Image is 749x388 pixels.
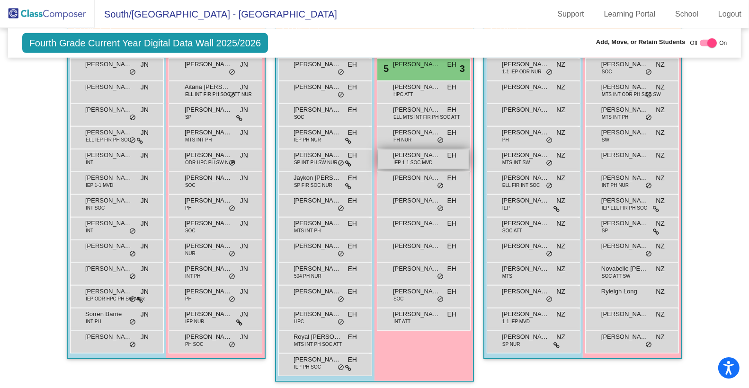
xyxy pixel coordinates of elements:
[645,182,652,190] span: do_not_disturb_alt
[447,219,456,229] span: EH
[229,159,235,167] span: do_not_disturb_alt
[348,150,357,160] span: EH
[393,241,440,251] span: [PERSON_NAME]
[294,60,341,69] span: [PERSON_NAME]
[502,273,512,280] span: MTS
[601,241,649,251] span: [PERSON_NAME]
[556,309,565,319] span: NZ
[437,205,444,212] span: do_not_disturb_alt
[645,114,652,122] span: do_not_disturb_alt
[447,82,456,92] span: EH
[711,7,749,22] a: Logout
[393,264,440,273] span: [PERSON_NAME]
[240,241,248,251] span: JN
[185,182,196,189] span: SOC
[393,114,460,121] span: ELL MTS INT FIR PH SOC ATT
[240,219,248,229] span: JN
[141,196,149,206] span: JN
[447,264,456,274] span: EH
[85,60,133,69] span: [PERSON_NAME]
[294,196,341,205] span: [PERSON_NAME]
[185,227,196,234] span: SOC
[294,264,341,273] span: [PERSON_NAME]
[129,296,136,303] span: do_not_disturb_alt
[348,264,357,274] span: EH
[460,62,465,76] span: 3
[185,91,252,98] span: ELL INT FIR PH SOC ATT NUR
[502,159,530,166] span: MTS INT SW
[86,182,113,189] span: IEP 1-1 MVD
[502,68,542,75] span: 1-1 IEP ODR NUR
[447,287,456,297] span: EH
[348,128,357,138] span: EH
[229,205,235,212] span: do_not_disturb_alt
[393,287,440,296] span: [PERSON_NAME]
[85,309,133,319] span: Sorren Barrie
[95,7,337,22] span: South/[GEOGRAPHIC_DATA] - [GEOGRAPHIC_DATA]
[338,250,344,258] span: do_not_disturb_alt
[502,204,510,212] span: IEP
[348,219,357,229] span: EH
[546,296,553,303] span: do_not_disturb_alt
[546,137,553,144] span: do_not_disturb_alt
[656,287,665,297] span: NZ
[86,295,145,302] span: IEP ODR HPC PH SW NUR
[656,264,665,274] span: NZ
[185,196,232,205] span: [PERSON_NAME]
[602,273,631,280] span: SOC ATT SW
[546,159,553,167] span: do_not_disturb_alt
[85,82,133,92] span: [PERSON_NAME]
[348,105,357,115] span: EH
[502,241,549,251] span: [PERSON_NAME]
[597,7,663,22] a: Learning Portal
[393,128,440,137] span: [PERSON_NAME]
[601,219,649,228] span: [PERSON_NAME]
[185,241,232,251] span: [PERSON_NAME]
[393,150,440,160] span: [PERSON_NAME]
[502,182,540,189] span: ELL FIR INT SOC
[502,332,549,342] span: [PERSON_NAME]
[294,105,341,115] span: [PERSON_NAME]
[601,309,649,319] span: [PERSON_NAME]
[556,287,565,297] span: NZ
[141,173,149,183] span: JN
[502,173,549,183] span: [PERSON_NAME]
[656,105,665,115] span: NZ
[338,159,344,167] span: do_not_disturb_alt
[556,60,565,70] span: NZ
[348,60,357,70] span: EH
[185,105,232,115] span: [PERSON_NAME]
[602,68,612,75] span: SOC
[502,287,549,296] span: [PERSON_NAME]
[85,264,133,273] span: [PERSON_NAME]
[240,287,248,297] span: JN
[556,241,565,251] span: NZ
[447,309,456,319] span: EH
[690,39,698,47] span: Off
[185,273,201,280] span: INT PH
[602,136,609,143] span: SW
[601,150,649,160] span: [PERSON_NAME]
[185,287,232,296] span: [PERSON_NAME]
[393,82,440,92] span: [PERSON_NAME]
[85,105,133,115] span: [PERSON_NAME]
[602,227,608,234] span: SP
[502,219,549,228] span: [PERSON_NAME]
[141,150,149,160] span: JN
[294,82,341,92] span: [PERSON_NAME]
[393,91,413,98] span: HPC ATT
[656,128,665,138] span: NZ
[129,318,136,326] span: do_not_disturb_alt
[229,69,235,76] span: do_not_disturb_alt
[502,150,549,160] span: [PERSON_NAME]
[141,264,149,274] span: JN
[348,241,357,251] span: EH
[240,264,248,274] span: JN
[556,150,565,160] span: NZ
[85,287,133,296] span: [PERSON_NAME]
[229,296,235,303] span: do_not_disturb_alt
[381,63,389,74] span: 5
[447,105,456,115] span: EH
[185,82,232,92] span: Aitana [PERSON_NAME]
[294,355,341,364] span: [PERSON_NAME]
